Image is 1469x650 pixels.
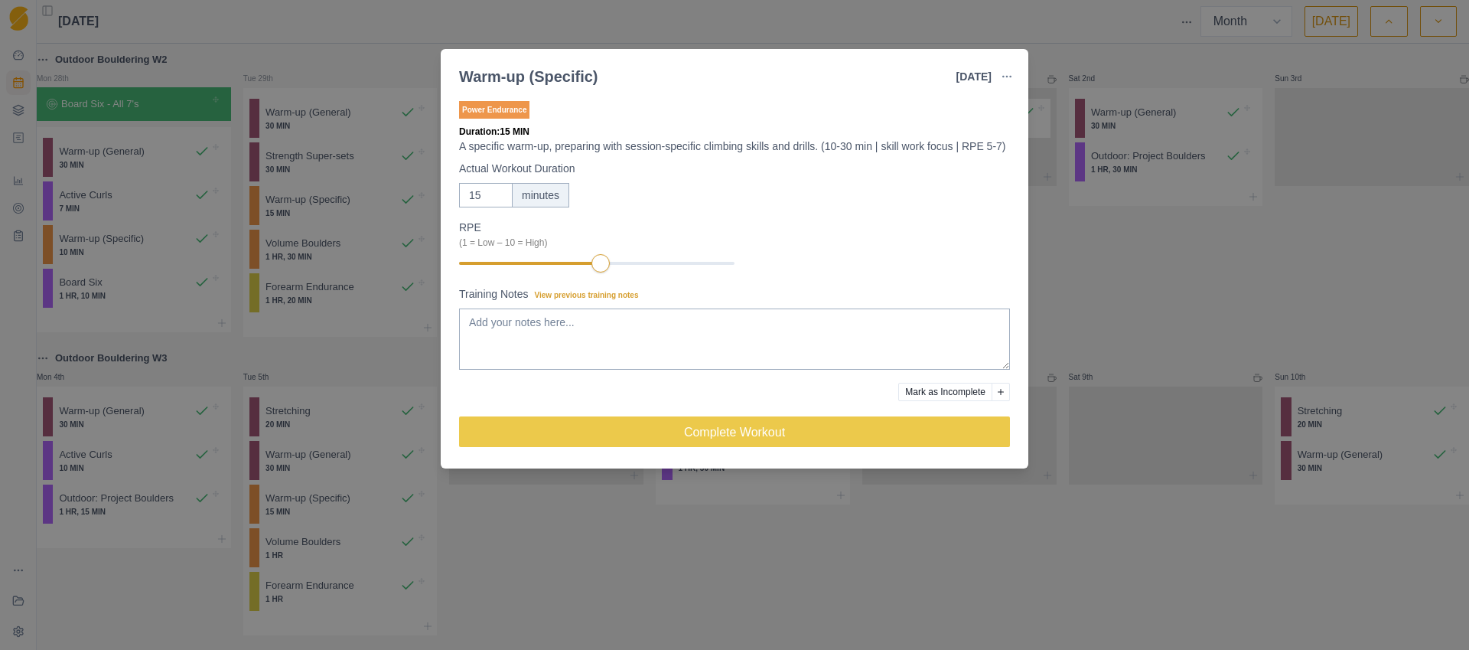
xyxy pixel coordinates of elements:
[459,125,1010,139] p: Duration: 15 MIN
[512,183,569,207] div: minutes
[956,69,992,85] p: [DATE]
[898,383,992,401] button: Mark as Incomplete
[459,286,1001,302] label: Training Notes
[459,139,1010,155] p: A specific warm-up, preparing with session-specific climbing skills and drills. (10-30 min | skil...
[459,220,725,250] label: RPE
[535,291,639,299] span: View previous training notes
[459,416,1010,447] button: Complete Workout
[459,101,529,119] p: Power Endurance
[459,161,1001,177] label: Actual Workout Duration
[992,383,1010,401] button: Add reason
[459,65,598,88] div: Warm-up (Specific)
[459,236,725,250] div: (1 = Low – 10 = High)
